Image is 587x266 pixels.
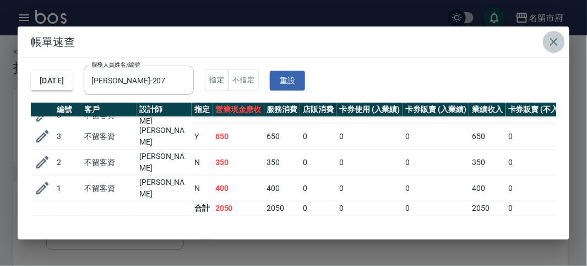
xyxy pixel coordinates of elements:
[469,150,506,175] td: 350
[264,201,301,216] td: 2050
[264,175,301,201] td: 400
[506,150,579,175] td: 0
[506,201,579,216] td: 0
[336,150,403,175] td: 0
[336,201,403,216] td: 0
[403,103,470,117] th: 卡券販賣 (入業績)
[54,150,81,175] td: 2
[192,103,213,117] th: 指定
[213,150,264,175] td: 350
[403,150,470,175] td: 0
[300,175,336,201] td: 0
[506,124,579,150] td: 0
[403,124,470,150] td: 0
[213,201,264,216] td: 2050
[205,70,229,91] button: 指定
[192,201,213,216] td: 合計
[137,124,192,150] td: [PERSON_NAME]
[192,124,213,150] td: Y
[81,150,137,175] td: 不留客資
[213,175,264,201] td: 400
[403,201,470,216] td: 0
[192,150,213,175] td: N
[506,175,579,201] td: 0
[54,103,81,117] th: 編號
[137,150,192,175] td: [PERSON_NAME]
[469,103,506,117] th: 業績收入
[192,175,213,201] td: N
[264,103,301,117] th: 服務消費
[469,124,506,150] td: 650
[336,175,403,201] td: 0
[228,70,259,91] button: 不指定
[300,201,336,216] td: 0
[264,124,301,150] td: 650
[300,103,336,117] th: 店販消費
[264,150,301,175] td: 350
[54,175,81,201] td: 1
[300,150,336,175] td: 0
[213,124,264,150] td: 650
[137,103,192,117] th: 設計師
[270,71,305,91] button: 重設
[213,103,264,117] th: 營業現金應收
[54,124,81,150] td: 3
[403,175,470,201] td: 0
[137,175,192,201] td: [PERSON_NAME]
[336,103,403,117] th: 卡券使用 (入業績)
[81,175,137,201] td: 不留客資
[469,175,506,201] td: 400
[81,124,137,150] td: 不留客資
[300,124,336,150] td: 0
[91,61,140,69] label: 服務人員姓名/編號
[81,103,137,117] th: 客戶
[18,26,569,57] h2: 帳單速查
[31,71,73,91] button: [DATE]
[469,201,506,216] td: 2050
[336,124,403,150] td: 0
[506,103,579,117] th: 卡券販賣 (不入業績)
